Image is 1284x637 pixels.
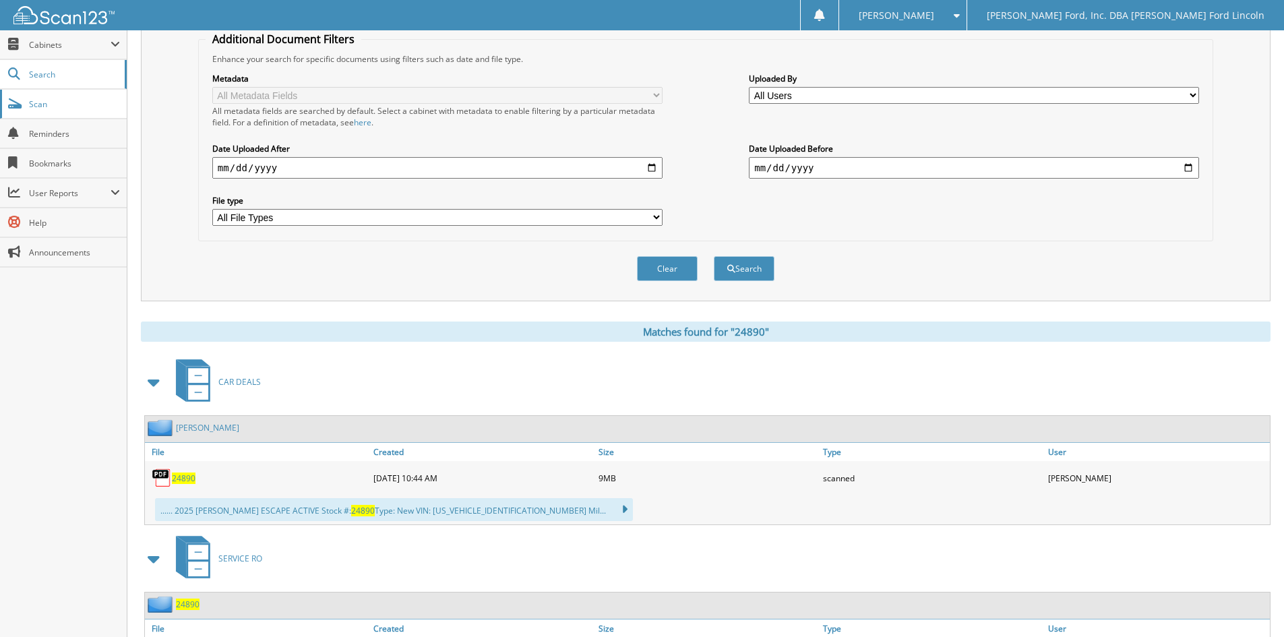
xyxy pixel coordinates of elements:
[29,187,111,199] span: User Reports
[212,105,663,128] div: All metadata fields are searched by default. Select a cabinet with metadata to enable filtering b...
[155,498,633,521] div: ...... 2025 [PERSON_NAME] ESCAPE ACTIVE Stock #: Type: New VIN: [US_VEHICLE_IDENTIFICATION_NUMBER...
[1217,572,1284,637] iframe: Chat Widget
[859,11,934,20] span: [PERSON_NAME]
[749,143,1199,154] label: Date Uploaded Before
[595,443,820,461] a: Size
[212,195,663,206] label: File type
[168,355,261,408] a: CAR DEALS
[714,256,774,281] button: Search
[206,53,1206,65] div: Enhance your search for specific documents using filters such as date and file type.
[29,128,120,140] span: Reminders
[218,376,261,388] span: CAR DEALS
[29,217,120,229] span: Help
[218,553,262,564] span: SERVICE RO
[987,11,1264,20] span: [PERSON_NAME] Ford, Inc. DBA [PERSON_NAME] Ford Lincoln
[637,256,698,281] button: Clear
[595,464,820,491] div: 9MB
[29,98,120,110] span: Scan
[820,464,1045,491] div: scanned
[168,532,262,585] a: SERVICE RO
[370,443,595,461] a: Created
[354,117,371,128] a: here
[152,468,172,488] img: PDF.png
[212,73,663,84] label: Metadata
[172,473,195,484] a: 24890
[148,596,176,613] img: folder2.png
[176,422,239,433] a: [PERSON_NAME]
[29,247,120,258] span: Announcements
[29,158,120,169] span: Bookmarks
[145,443,370,461] a: File
[148,419,176,436] img: folder2.png
[206,32,361,47] legend: Additional Document Filters
[749,157,1199,179] input: end
[820,443,1045,461] a: Type
[749,73,1199,84] label: Uploaded By
[29,39,111,51] span: Cabinets
[212,143,663,154] label: Date Uploaded After
[176,599,200,610] a: 24890
[212,157,663,179] input: start
[370,464,595,491] div: [DATE] 10:44 AM
[1045,443,1270,461] a: User
[351,505,375,516] span: 24890
[29,69,118,80] span: Search
[1045,464,1270,491] div: [PERSON_NAME]
[13,6,115,24] img: scan123-logo-white.svg
[141,322,1271,342] div: Matches found for "24890"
